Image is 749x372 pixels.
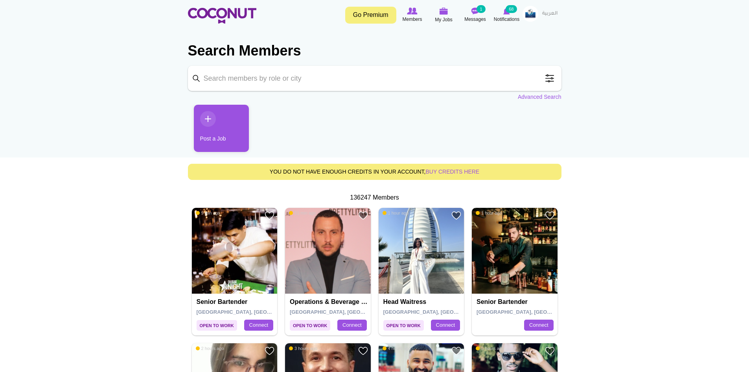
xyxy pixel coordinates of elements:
[194,169,555,175] h5: You do not have enough credits in your account,
[460,6,491,24] a: Messages Messages 1
[383,210,409,216] span: 1 hour ago
[196,346,224,351] span: 2 hours ago
[440,7,448,15] img: My Jobs
[265,346,274,356] a: Add to Favourites
[538,6,561,22] a: العربية
[194,105,249,152] a: Post a Job
[197,298,275,305] h4: Senior Bartender
[477,309,589,315] span: [GEOGRAPHIC_DATA], [GEOGRAPHIC_DATA]
[494,15,519,23] span: Notifications
[402,15,422,23] span: Members
[503,7,510,15] img: Notifications
[345,7,396,24] a: Go Premium
[397,6,428,24] a: Browse Members Members
[407,7,417,15] img: Browse Members
[451,346,461,356] a: Add to Favourites
[290,320,330,331] span: Open to Work
[518,93,561,101] a: Advanced Search
[524,320,553,331] a: Connect
[506,5,517,13] small: 68
[383,346,411,351] span: 4 hours ago
[476,210,502,216] span: 1 hour ago
[188,41,561,60] h2: Search Members
[471,7,479,15] img: Messages
[383,298,462,305] h4: Head Waitress
[290,298,368,305] h4: Operations & Beverage Manager
[477,5,485,13] small: 1
[244,320,273,331] a: Connect
[265,211,274,220] a: Add to Favourites
[426,168,480,175] a: buy credits here
[289,346,317,351] span: 3 hours ago
[491,6,523,24] a: Notifications Notifications 68
[428,6,460,24] a: My Jobs My Jobs
[337,320,366,331] a: Connect
[358,346,368,356] a: Add to Favourites
[435,16,453,24] span: My Jobs
[188,105,243,158] li: 1 / 1
[476,346,504,351] span: 5 hours ago
[451,211,461,220] a: Add to Favourites
[197,309,309,315] span: [GEOGRAPHIC_DATA], [GEOGRAPHIC_DATA]
[383,320,424,331] span: Open to Work
[464,15,486,23] span: Messages
[188,66,561,91] input: Search members by role or city
[431,320,460,331] a: Connect
[197,320,237,331] span: Open to Work
[358,211,368,220] a: Add to Favourites
[545,211,555,220] a: Add to Favourites
[289,210,316,216] span: 11 min ago
[290,309,402,315] span: [GEOGRAPHIC_DATA], [GEOGRAPHIC_DATA]
[188,8,256,24] img: Home
[477,298,555,305] h4: Senior Bartender
[188,193,561,202] div: 136247 Members
[545,346,555,356] a: Add to Favourites
[196,210,220,216] span: 9 min ago
[383,309,495,315] span: [GEOGRAPHIC_DATA], [GEOGRAPHIC_DATA]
